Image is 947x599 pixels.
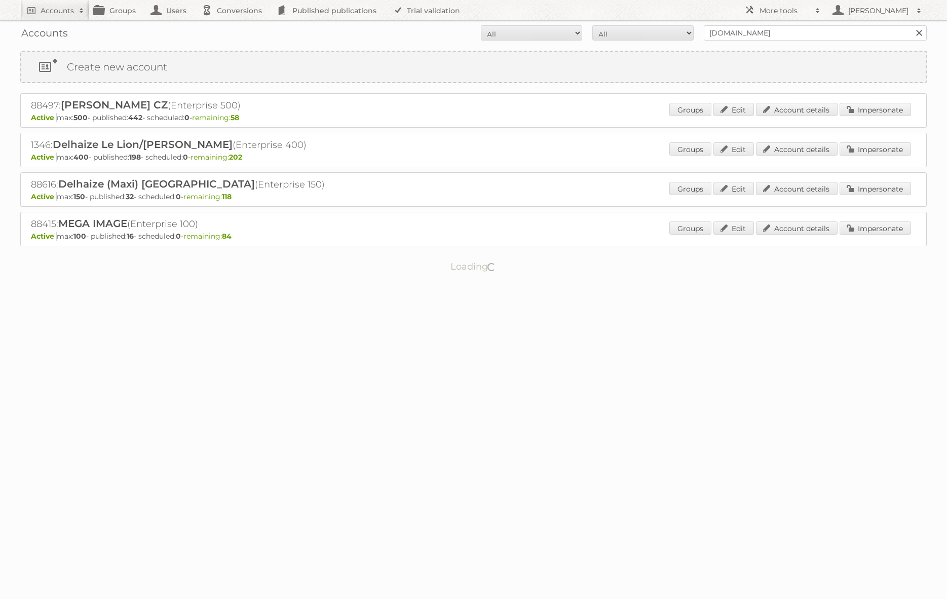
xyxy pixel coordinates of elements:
[756,221,838,235] a: Account details
[129,153,141,162] strong: 198
[126,192,134,201] strong: 32
[21,52,926,82] a: Create new account
[31,192,916,201] p: max: - published: - scheduled: -
[419,256,528,277] p: Loading
[713,221,754,235] a: Edit
[222,192,232,201] strong: 118
[756,182,838,195] a: Account details
[183,153,188,162] strong: 0
[73,192,85,201] strong: 150
[58,217,127,230] span: MEGA IMAGE
[846,6,912,16] h2: [PERSON_NAME]
[840,103,911,116] a: Impersonate
[184,113,190,122] strong: 0
[840,182,911,195] a: Impersonate
[41,6,74,16] h2: Accounts
[128,113,142,122] strong: 442
[73,153,89,162] strong: 400
[222,232,232,241] strong: 84
[31,178,386,191] h2: 88616: (Enterprise 150)
[229,153,242,162] strong: 202
[191,153,242,162] span: remaining:
[31,153,57,162] span: Active
[713,142,754,156] a: Edit
[31,138,386,152] h2: 1346: (Enterprise 400)
[669,221,711,235] a: Groups
[176,192,181,201] strong: 0
[61,99,168,111] span: [PERSON_NAME] CZ
[183,192,232,201] span: remaining:
[669,103,711,116] a: Groups
[127,232,134,241] strong: 16
[31,99,386,112] h2: 88497: (Enterprise 500)
[31,113,57,122] span: Active
[31,232,916,241] p: max: - published: - scheduled: -
[73,232,86,241] strong: 100
[192,113,239,122] span: remaining:
[231,113,239,122] strong: 58
[840,142,911,156] a: Impersonate
[58,178,255,190] span: Delhaize (Maxi) [GEOGRAPHIC_DATA]
[756,103,838,116] a: Account details
[669,182,711,195] a: Groups
[760,6,810,16] h2: More tools
[31,113,916,122] p: max: - published: - scheduled: -
[31,232,57,241] span: Active
[31,217,386,231] h2: 88415: (Enterprise 100)
[840,221,911,235] a: Impersonate
[31,192,57,201] span: Active
[669,142,711,156] a: Groups
[73,113,88,122] strong: 500
[756,142,838,156] a: Account details
[31,153,916,162] p: max: - published: - scheduled: -
[183,232,232,241] span: remaining:
[713,103,754,116] a: Edit
[713,182,754,195] a: Edit
[53,138,233,151] span: Delhaize Le Lion/[PERSON_NAME]
[176,232,181,241] strong: 0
